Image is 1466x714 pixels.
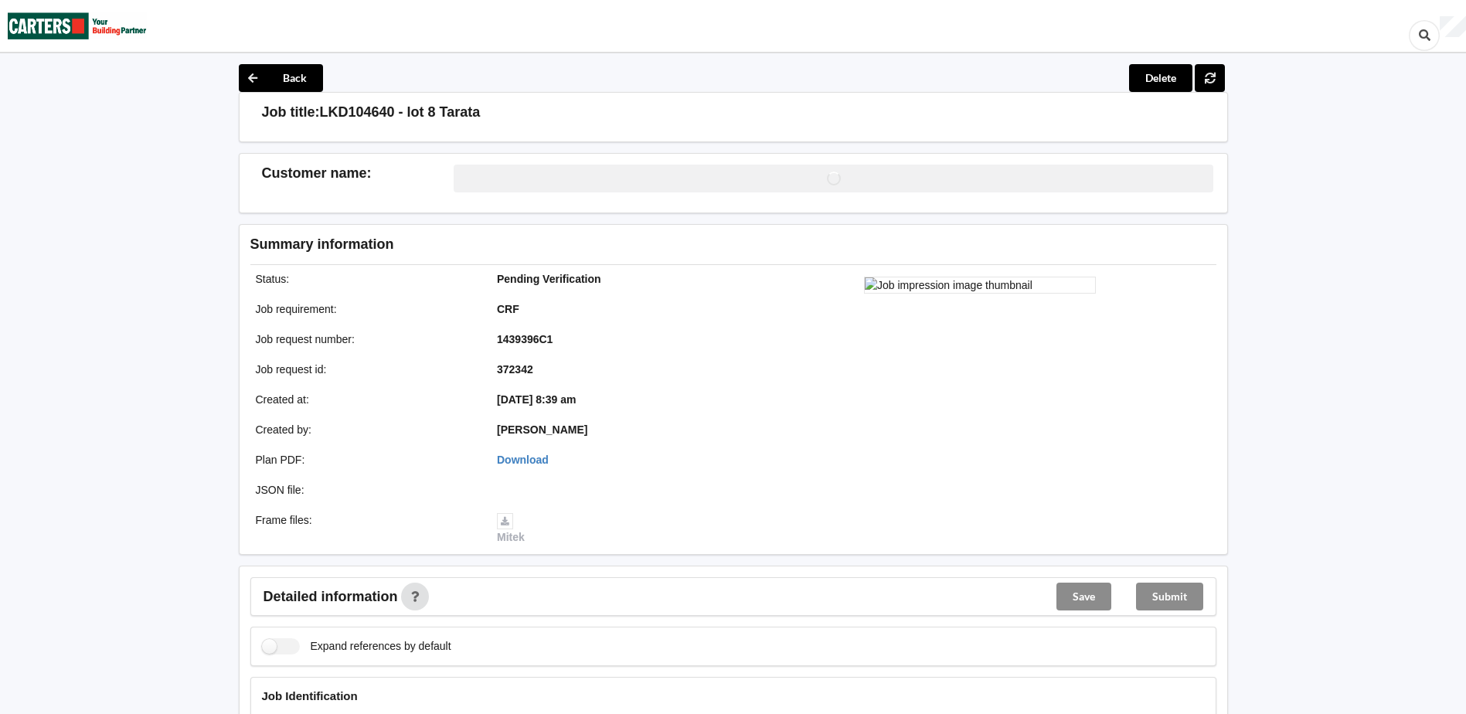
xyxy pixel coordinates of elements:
a: Download [497,454,549,466]
div: Created at : [245,392,487,407]
b: CRF [497,303,519,315]
img: Carters [8,1,147,51]
img: Job impression image thumbnail [864,277,1096,294]
label: Expand references by default [262,638,451,654]
button: Delete [1129,64,1192,92]
h3: LKD104640 - lot 8 Tarata [320,104,481,121]
b: [DATE] 8:39 am [497,393,576,406]
div: Created by : [245,422,487,437]
div: User Profile [1440,16,1466,38]
b: 372342 [497,363,533,376]
h4: Job Identification [262,688,1205,703]
div: Status : [245,271,487,287]
a: Mitek [497,514,525,543]
div: Job requirement : [245,301,487,317]
h3: Customer name : [262,165,454,182]
h3: Summary information [250,236,970,253]
div: JSON file : [245,482,487,498]
button: Back [239,64,323,92]
div: Job request id : [245,362,487,377]
span: Detailed information [264,590,398,603]
div: Job request number : [245,331,487,347]
h3: Job title: [262,104,320,121]
b: 1439396C1 [497,333,553,345]
b: Pending Verification [497,273,601,285]
div: Plan PDF : [245,452,487,467]
div: Frame files : [245,512,487,545]
b: [PERSON_NAME] [497,423,587,436]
